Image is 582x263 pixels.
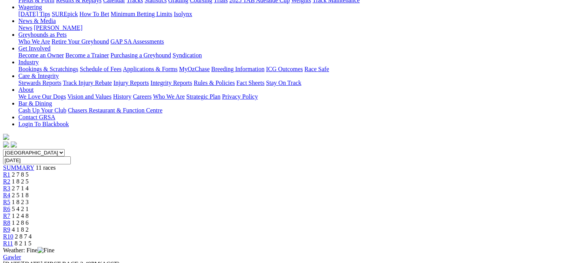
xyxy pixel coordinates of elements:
[12,213,29,219] span: 1 2 4 8
[68,107,162,114] a: Chasers Restaurant & Function Centre
[12,206,29,212] span: 5 4 2 1
[266,66,303,72] a: ICG Outcomes
[15,240,31,247] span: 8 2 1 5
[18,11,50,17] a: [DATE] Tips
[18,38,579,45] div: Greyhounds as Pets
[18,121,69,127] a: Login To Blackbook
[236,80,264,86] a: Fact Sheets
[18,31,67,38] a: Greyhounds as Pets
[3,199,10,205] a: R5
[211,66,264,72] a: Breeding Information
[18,38,50,45] a: Who We Are
[173,52,202,58] a: Syndication
[12,171,29,178] span: 2 7 8 5
[18,114,55,120] a: Contact GRSA
[34,24,82,31] a: [PERSON_NAME]
[186,93,220,100] a: Strategic Plan
[113,80,149,86] a: Injury Reports
[18,80,61,86] a: Stewards Reports
[3,226,10,233] a: R9
[174,11,192,17] a: Isolynx
[3,156,71,164] input: Select date
[3,233,13,240] a: R10
[304,66,329,72] a: Race Safe
[18,73,59,79] a: Care & Integrity
[37,247,54,254] img: Fine
[18,18,56,24] a: News & Media
[18,24,32,31] a: News
[18,80,579,86] div: Care & Integrity
[153,93,185,100] a: Who We Are
[18,11,579,18] div: Wagering
[52,38,109,45] a: Retire Your Greyhound
[194,80,235,86] a: Rules & Policies
[65,52,109,58] a: Become a Trainer
[18,93,579,100] div: About
[3,219,10,226] a: R8
[3,247,54,253] span: Weather: Fine
[11,141,17,148] img: twitter.svg
[3,134,9,140] img: logo-grsa-white.png
[12,226,29,233] span: 4 1 8 2
[111,11,172,17] a: Minimum Betting Limits
[222,93,258,100] a: Privacy Policy
[3,240,13,247] a: R11
[67,93,111,100] a: Vision and Values
[3,213,10,219] a: R7
[111,52,171,58] a: Purchasing a Greyhound
[15,233,32,240] span: 2 8 7 4
[52,11,78,17] a: SUREpick
[80,66,121,72] a: Schedule of Fees
[18,66,579,73] div: Industry
[18,52,579,59] div: Get Involved
[18,86,34,93] a: About
[63,80,112,86] a: Track Injury Rebate
[133,93,152,100] a: Careers
[12,185,29,192] span: 2 7 1 4
[3,141,9,148] img: facebook.svg
[3,192,10,198] a: R4
[179,66,210,72] a: MyOzChase
[18,100,52,107] a: Bar & Dining
[18,45,51,52] a: Get Involved
[3,164,34,171] a: SUMMARY
[18,59,39,65] a: Industry
[3,206,10,212] a: R6
[3,254,21,260] a: Gawler
[12,199,29,205] span: 1 8 2 3
[113,93,131,100] a: History
[111,38,164,45] a: GAP SA Assessments
[3,171,10,178] a: R1
[80,11,109,17] a: How To Bet
[18,4,42,10] a: Wagering
[18,52,64,58] a: Become an Owner
[12,219,29,226] span: 1 2 8 6
[18,93,66,100] a: We Love Our Dogs
[12,178,29,185] span: 1 8 2 5
[18,107,66,114] a: Cash Up Your Club
[18,107,579,114] div: Bar & Dining
[3,185,10,192] a: R3
[150,80,192,86] a: Integrity Reports
[3,178,10,185] a: R2
[123,66,178,72] a: Applications & Forms
[18,24,579,31] div: News & Media
[18,66,78,72] a: Bookings & Scratchings
[36,164,55,171] span: 11 races
[266,80,301,86] a: Stay On Track
[12,192,29,198] span: 2 5 1 8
